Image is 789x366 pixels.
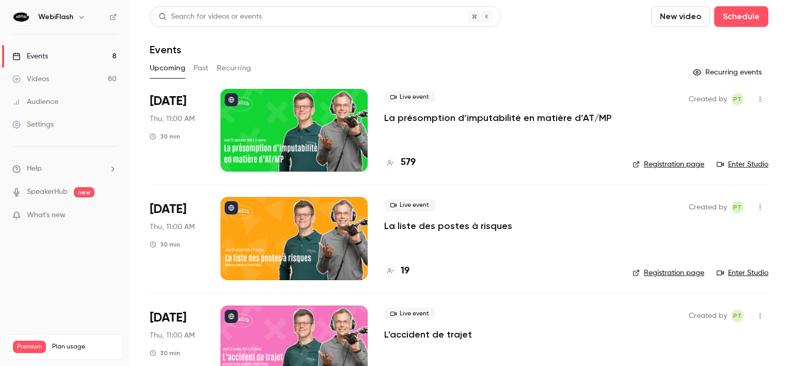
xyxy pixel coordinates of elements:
[150,89,204,172] div: Sep 25 Thu, 11:00 AM (Europe/Paris)
[733,93,741,105] span: PT
[384,91,435,103] span: Live event
[384,308,435,320] span: Live event
[384,220,512,232] a: La liste des postes à risques
[384,112,611,124] a: La présomption d’imputabilité en matière d’AT/MP
[651,6,710,27] button: New video
[38,12,73,22] h6: WebiFlash
[717,159,768,170] a: Enter Studio
[731,201,744,213] span: Pauline TERRIEN
[74,187,94,197] span: new
[384,199,435,211] span: Live event
[12,119,54,130] div: Settings
[150,201,186,218] span: [DATE]
[714,6,768,27] button: Schedule
[150,197,204,280] div: Oct 9 Thu, 11:00 AM (Europe/Paris)
[13,341,46,353] span: Premium
[217,60,251,77] button: Recurring
[633,268,704,278] a: Registration page
[150,310,186,326] span: [DATE]
[12,163,117,174] li: help-dropdown-opener
[384,156,416,170] a: 579
[688,64,768,81] button: Recurring events
[150,240,180,249] div: 30 min
[150,60,185,77] button: Upcoming
[27,210,66,221] span: What's new
[384,264,409,278] a: 19
[689,310,727,322] span: Created by
[150,222,195,232] span: Thu, 11:00 AM
[150,349,180,357] div: 30 min
[689,93,727,105] span: Created by
[104,211,117,220] iframe: Noticeable Trigger
[194,60,209,77] button: Past
[12,97,58,107] div: Audience
[13,9,29,25] img: WebiFlash
[689,201,727,213] span: Created by
[401,264,409,278] h4: 19
[733,201,741,213] span: PT
[12,74,49,84] div: Videos
[384,328,472,341] a: L'accident de trajet
[150,132,180,141] div: 30 min
[731,310,744,322] span: Pauline TERRIEN
[717,268,768,278] a: Enter Studio
[733,310,741,322] span: PT
[150,114,195,124] span: Thu, 11:00 AM
[27,163,42,174] span: Help
[27,187,68,197] a: SpeakerHub
[12,51,48,62] div: Events
[401,156,416,170] h4: 579
[150,93,186,110] span: [DATE]
[150,43,181,56] h1: Events
[52,343,116,351] span: Plan usage
[150,330,195,341] span: Thu, 11:00 AM
[633,159,704,170] a: Registration page
[731,93,744,105] span: Pauline TERRIEN
[159,11,262,22] div: Search for videos or events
